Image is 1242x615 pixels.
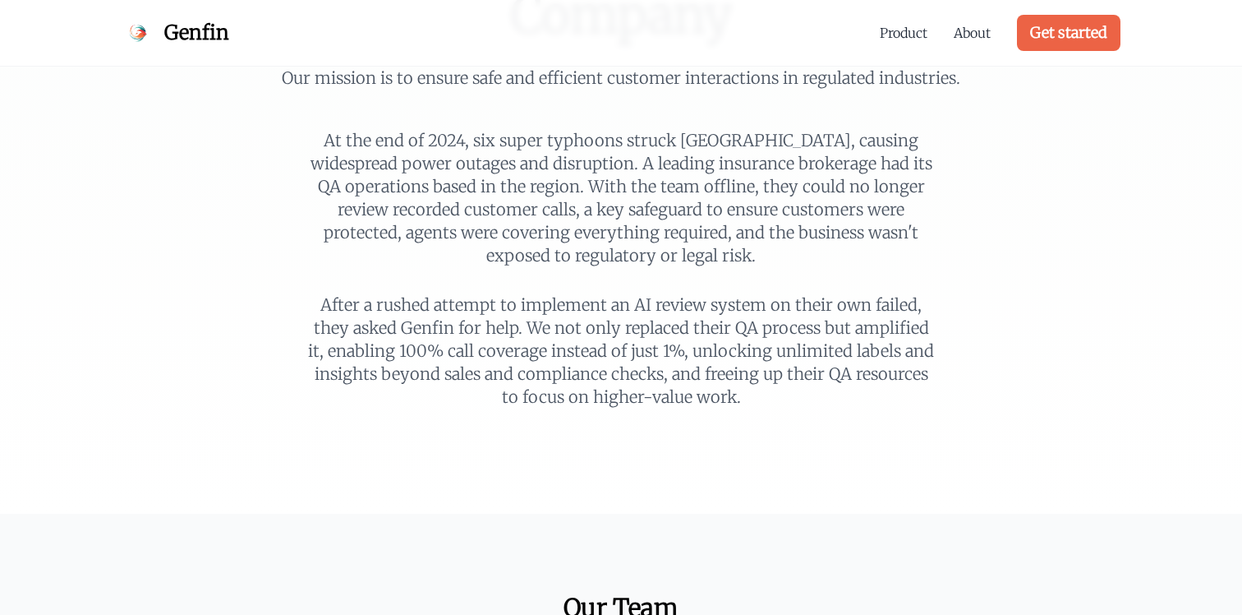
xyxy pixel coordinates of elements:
[164,20,229,46] span: Genfin
[306,129,936,267] p: At the end of 2024, six super typhoons struck [GEOGRAPHIC_DATA], causing widespread power outages...
[122,16,229,49] a: Genfin
[954,23,991,43] a: About
[266,67,976,90] p: Our mission is to ensure safe and efficient customer interactions in regulated industries.
[880,23,927,43] a: Product
[306,294,936,409] p: After a rushed attempt to implement an AI review system on their own failed, they asked Genfin fo...
[122,16,154,49] img: Genfin Logo
[1017,15,1120,51] a: Get started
